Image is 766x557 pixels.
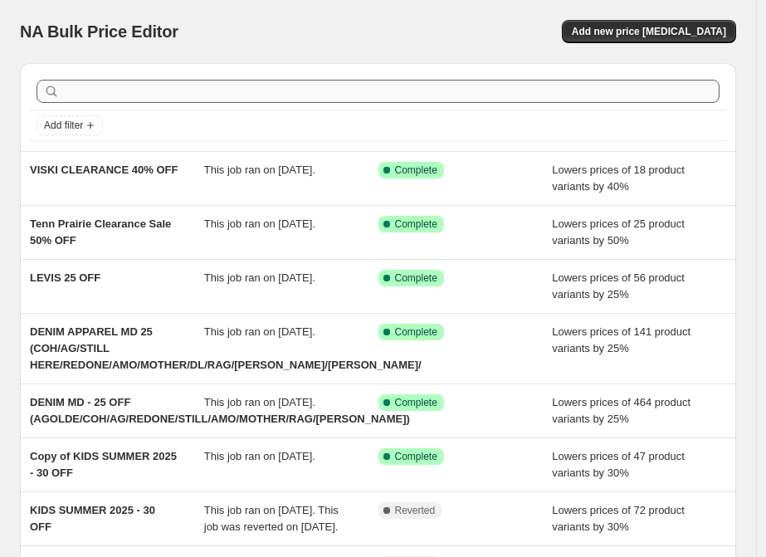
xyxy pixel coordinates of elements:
[552,504,685,533] span: Lowers prices of 72 product variants by 30%
[552,325,690,354] span: Lowers prices of 141 product variants by 25%
[552,450,685,479] span: Lowers prices of 47 product variants by 30%
[395,504,436,517] span: Reverted
[395,450,437,463] span: Complete
[552,164,685,193] span: Lowers prices of 18 product variants by 40%
[552,271,685,300] span: Lowers prices of 56 product variants by 25%
[44,119,83,132] span: Add filter
[204,325,315,338] span: This job ran on [DATE].
[30,504,155,533] span: KIDS SUMMER 2025 - 30 OFF
[562,20,736,43] button: Add new price [MEDICAL_DATA]
[204,504,339,533] span: This job ran on [DATE]. This job was reverted on [DATE].
[395,217,437,231] span: Complete
[552,217,685,247] span: Lowers prices of 25 product variants by 50%
[204,396,315,408] span: This job ran on [DATE].
[395,396,437,409] span: Complete
[395,271,437,285] span: Complete
[20,22,178,41] span: NA Bulk Price Editor
[204,164,315,176] span: This job ran on [DATE].
[204,450,315,462] span: This job ran on [DATE].
[552,396,690,425] span: Lowers prices of 464 product variants by 25%
[204,217,315,230] span: This job ran on [DATE].
[204,271,315,284] span: This job ran on [DATE].
[37,115,103,135] button: Add filter
[30,325,422,371] span: DENIM APPAREL MD 25 (COH/AG/STILL HERE/REDONE/AMO/MOTHER/DL/RAG/[PERSON_NAME]/[PERSON_NAME]/
[30,450,177,479] span: Copy of KIDS SUMMER 2025 - 30 OFF
[572,25,726,38] span: Add new price [MEDICAL_DATA]
[395,164,437,177] span: Complete
[30,271,100,284] span: LEVIS 25 OFF
[30,217,171,247] span: Tenn Prairie Clearance Sale 50% OFF
[30,396,410,425] span: DENIM MD - 25 OFF (AGOLDE/COH/AG/REDONE/STILL/AMO/MOTHER/RAG/[PERSON_NAME])
[395,325,437,339] span: Complete
[30,164,178,176] span: VISKI CLEARANCE 40% OFF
